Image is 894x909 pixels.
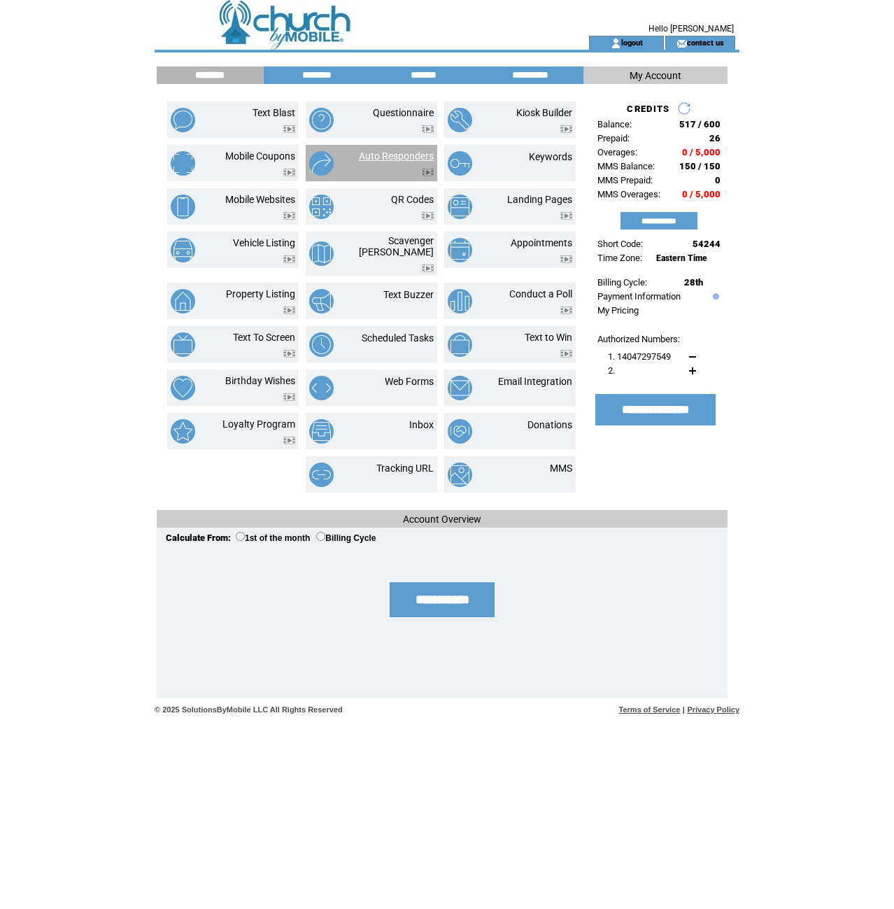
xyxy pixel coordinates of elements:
a: logout [621,38,643,47]
a: Scavenger [PERSON_NAME] [359,235,434,258]
img: text-buzzer.png [309,289,334,313]
img: appointments.png [448,238,472,262]
span: Balance: [597,119,632,129]
img: video.png [283,306,295,314]
img: contact_us_icon.gif [676,38,687,49]
img: vehicle-listing.png [171,238,195,262]
a: Vehicle Listing [233,237,295,248]
a: Payment Information [597,291,681,302]
img: text-to-screen.png [171,332,195,357]
img: video.png [283,350,295,358]
span: 1. 14047297549 [608,351,671,362]
a: Text To Screen [233,332,295,343]
img: auto-responders.png [309,151,334,176]
span: 150 / 150 [679,161,721,171]
span: 517 / 600 [679,119,721,129]
img: landing-pages.png [448,195,472,219]
a: Birthday Wishes [225,375,295,386]
span: Account Overview [403,514,481,525]
img: video.png [560,255,572,263]
span: Overages: [597,147,637,157]
img: scheduled-tasks.png [309,332,334,357]
img: questionnaire.png [309,108,334,132]
img: video.png [283,255,295,263]
span: MMS Overages: [597,189,660,199]
img: property-listing.png [171,289,195,313]
span: 0 [715,175,721,185]
span: MMS Balance: [597,161,655,171]
a: Donations [527,419,572,430]
img: mobile-coupons.png [171,151,195,176]
a: Web Forms [385,376,434,387]
span: Billing Cycle: [597,277,647,288]
img: kiosk-builder.png [448,108,472,132]
img: keywords.png [448,151,472,176]
span: Eastern Time [656,253,707,263]
span: Prepaid: [597,133,630,143]
a: Appointments [511,237,572,248]
img: scavenger-hunt.png [309,241,334,266]
span: Short Code: [597,239,643,249]
label: Billing Cycle [316,533,376,543]
a: Auto Responders [359,150,434,162]
span: 0 / 5,000 [682,147,721,157]
a: Questionnaire [373,107,434,118]
img: video.png [283,169,295,176]
img: video.png [422,212,434,220]
img: qr-codes.png [309,195,334,219]
span: | [683,705,685,714]
img: text-blast.png [171,108,195,132]
span: Time Zone: [597,253,642,263]
span: © 2025 SolutionsByMobile LLC All Rights Reserved [155,705,343,714]
a: Privacy Policy [687,705,739,714]
a: Kiosk Builder [516,107,572,118]
img: video.png [422,125,434,133]
a: Mobile Websites [225,194,295,205]
img: video.png [283,393,295,401]
img: video.png [283,125,295,133]
a: My Pricing [597,305,639,316]
img: video.png [560,350,572,358]
img: inbox.png [309,419,334,444]
a: Inbox [409,419,434,430]
img: email-integration.png [448,376,472,400]
a: Scheduled Tasks [362,332,434,344]
span: 54244 [693,239,721,249]
img: video.png [283,212,295,220]
img: help.gif [709,293,719,300]
span: 2. [608,365,615,376]
input: Billing Cycle [316,532,325,541]
img: birthday-wishes.png [171,376,195,400]
img: video.png [560,212,572,220]
span: MMS Prepaid: [597,175,653,185]
img: text-to-win.png [448,332,472,357]
img: mms.png [448,463,472,487]
img: video.png [283,437,295,444]
a: Tracking URL [376,463,434,474]
label: 1st of the month [236,533,310,543]
a: Email Integration [498,376,572,387]
a: Mobile Coupons [225,150,295,162]
img: video.png [560,125,572,133]
a: Landing Pages [507,194,572,205]
img: web-forms.png [309,376,334,400]
img: account_icon.gif [611,38,621,49]
a: Keywords [529,151,572,162]
span: Calculate From: [166,533,231,543]
img: video.png [422,265,434,272]
a: Text to Win [525,332,572,343]
img: video.png [560,306,572,314]
img: loyalty-program.png [171,419,195,444]
img: mobile-websites.png [171,195,195,219]
a: Loyalty Program [222,418,295,430]
img: donations.png [448,419,472,444]
input: 1st of the month [236,532,245,541]
a: Text Buzzer [383,289,434,300]
img: video.png [422,169,434,176]
span: CREDITS [627,104,669,114]
span: 0 / 5,000 [682,189,721,199]
a: QR Codes [391,194,434,205]
img: conduct-a-poll.png [448,289,472,313]
span: 26 [709,133,721,143]
a: Conduct a Poll [509,288,572,300]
